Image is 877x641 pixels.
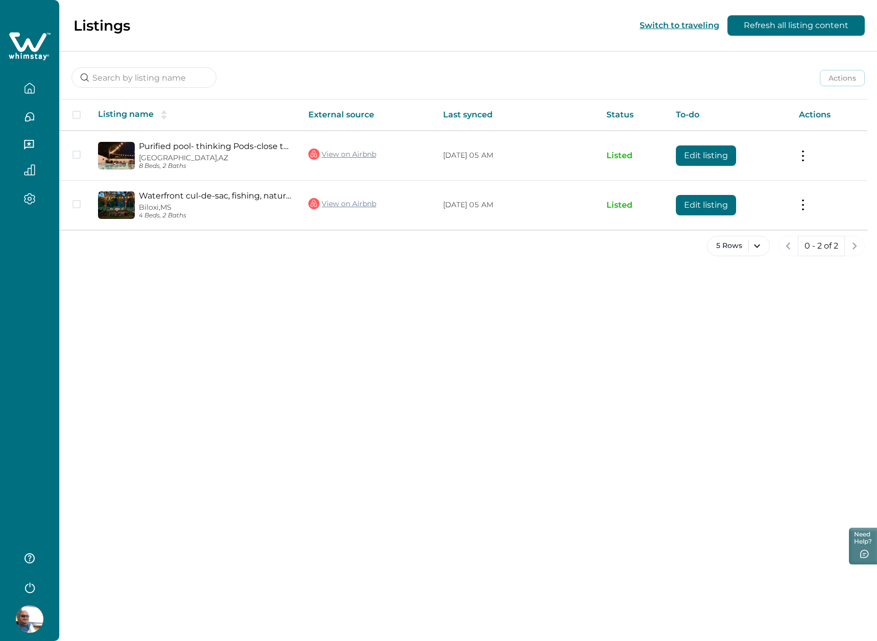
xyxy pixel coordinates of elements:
button: sorting [154,110,174,120]
th: Listing name [90,100,300,131]
img: Whimstay Host [16,605,43,633]
a: View on Airbnb [308,147,376,161]
th: Last synced [435,100,598,131]
p: 4 Beds, 2 Baths [139,212,292,219]
button: Refresh all listing content [727,15,865,36]
th: To-do [668,100,790,131]
button: Edit listing [676,195,736,215]
button: Switch to traveling [640,20,719,30]
button: previous page [778,236,798,256]
p: Listed [606,151,660,161]
button: 5 Rows [707,236,770,256]
a: Purified pool- thinking Pods-close to shopping [139,141,292,151]
img: propertyImage_Waterfront cul-de-sac, fishing, nature! [98,191,135,219]
button: Edit listing [676,145,736,166]
button: Actions [820,70,865,86]
p: [GEOGRAPHIC_DATA], AZ [139,154,292,162]
p: Listed [606,200,660,210]
th: External source [300,100,435,131]
p: 0 - 2 of 2 [805,241,838,251]
p: Listings [74,17,130,34]
p: [DATE] 05 AM [443,200,590,210]
p: 8 Beds, 2 Baths [139,162,292,170]
a: View on Airbnb [308,197,376,210]
p: Biloxi, MS [139,203,292,212]
button: next page [844,236,865,256]
th: Status [598,100,668,131]
th: Actions [791,100,868,131]
button: 0 - 2 of 2 [798,236,845,256]
input: Search by listing name [71,67,216,88]
img: propertyImage_Purified pool- thinking Pods-close to shopping [98,142,135,169]
p: [DATE] 05 AM [443,151,590,161]
a: Waterfront cul-de-sac, fishing, nature! [139,191,292,201]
